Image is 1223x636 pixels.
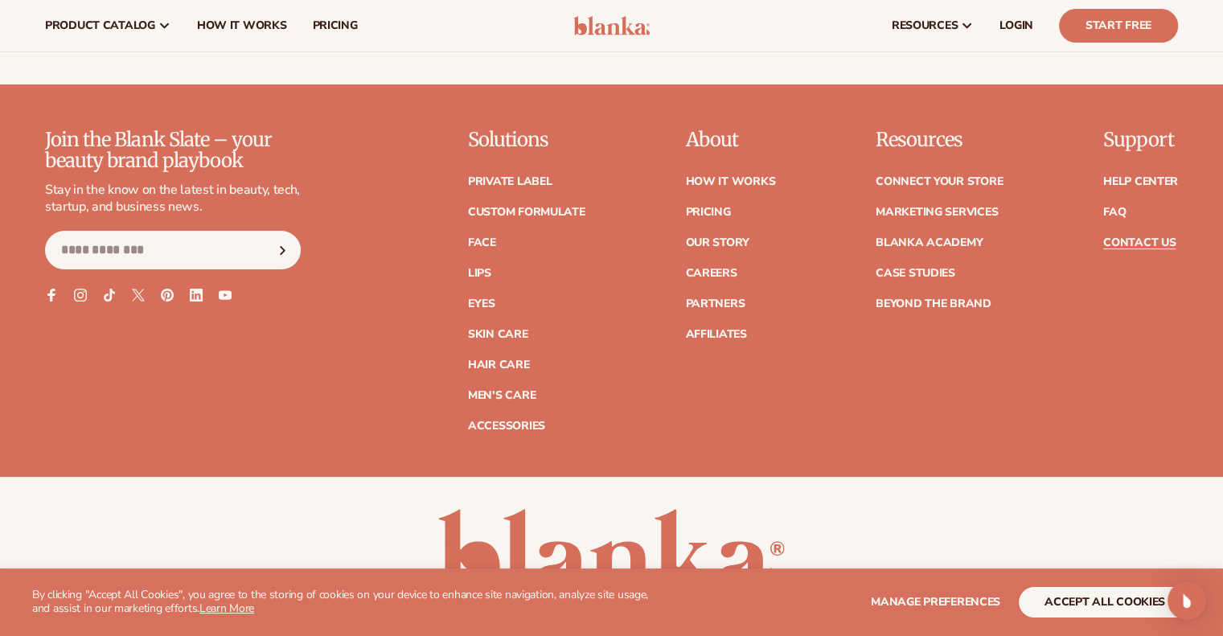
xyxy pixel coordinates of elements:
[468,359,529,371] a: Hair Care
[685,329,746,340] a: Affiliates
[685,129,775,150] p: About
[876,129,1003,150] p: Resources
[265,231,300,269] button: Subscribe
[685,268,737,279] a: Careers
[685,176,775,187] a: How It Works
[45,19,155,32] span: product catalog
[468,207,585,218] a: Custom formulate
[45,182,301,215] p: Stay in the know on the latest in beauty, tech, startup, and business news.
[1019,587,1191,618] button: accept all cookies
[1103,129,1178,150] p: Support
[199,601,254,616] a: Learn More
[685,207,730,218] a: Pricing
[468,237,496,248] a: Face
[876,176,1003,187] a: Connect your store
[685,298,745,310] a: Partners
[876,207,998,218] a: Marketing services
[685,237,749,248] a: Our Story
[1103,207,1126,218] a: FAQ
[45,129,301,172] p: Join the Blank Slate – your beauty brand playbook
[468,129,585,150] p: Solutions
[32,589,667,616] p: By clicking "Accept All Cookies", you agree to the storing of cookies on your device to enhance s...
[876,268,955,279] a: Case Studies
[468,421,545,432] a: Accessories
[197,19,287,32] span: How It Works
[1059,9,1178,43] a: Start Free
[468,390,536,401] a: Men's Care
[999,19,1033,32] span: LOGIN
[876,237,983,248] a: Blanka Academy
[468,176,552,187] a: Private label
[871,594,1000,609] span: Manage preferences
[468,298,495,310] a: Eyes
[312,19,357,32] span: pricing
[1103,176,1178,187] a: Help Center
[876,298,991,310] a: Beyond the brand
[1168,581,1206,620] div: Open Intercom Messenger
[468,268,491,279] a: Lips
[468,329,527,340] a: Skin Care
[573,16,650,35] img: logo
[892,19,958,32] span: resources
[871,587,1000,618] button: Manage preferences
[1103,237,1176,248] a: Contact Us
